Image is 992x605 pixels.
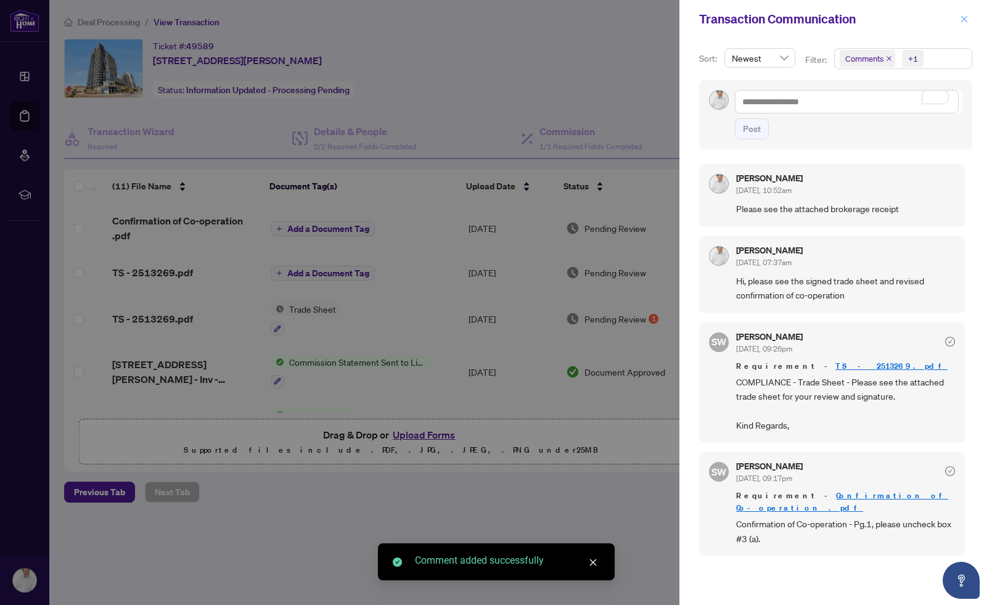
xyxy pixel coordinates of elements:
[736,490,948,513] a: Confirmation of Co-operation .pdf
[736,490,955,514] span: Requirement -
[736,258,792,267] span: [DATE], 07:37am
[732,49,788,67] span: Newest
[736,517,955,546] span: Confirmation of Co-operation - Pg.1, please uncheck box #3 (a).
[736,332,803,341] h5: [PERSON_NAME]
[699,10,956,28] div: Transaction Communication
[886,56,892,62] span: close
[736,375,955,433] span: COMPLIANCE - Trade Sheet - Please see the attached trade sheet for your review and signature. Kin...
[943,562,980,599] button: Open asap
[960,15,969,23] span: close
[908,52,918,65] div: +1
[736,246,803,255] h5: [PERSON_NAME]
[945,337,955,347] span: check-circle
[711,334,727,350] span: SW
[736,186,792,195] span: [DATE], 10:52am
[736,344,792,353] span: [DATE], 09:26pm
[415,553,600,568] div: Comment added successfully
[735,118,769,139] button: Post
[736,174,803,183] h5: [PERSON_NAME]
[735,90,959,113] textarea: To enrich screen reader interactions, please activate Accessibility in Grammarly extension settings
[736,202,955,216] span: Please see the attached brokerage receipt
[711,464,727,480] span: SW
[945,466,955,476] span: check-circle
[840,50,895,67] span: Comments
[736,462,803,471] h5: [PERSON_NAME]
[805,53,829,67] p: Filter:
[699,52,719,65] p: Sort:
[736,360,955,372] span: Requirement -
[393,558,402,567] span: check-circle
[835,361,948,371] a: TS - 2513269.pdf
[586,556,600,569] a: Close
[589,558,597,567] span: close
[845,52,883,65] span: Comments
[736,474,792,483] span: [DATE], 09:17pm
[710,175,728,193] img: Profile Icon
[710,247,728,265] img: Profile Icon
[736,274,955,303] span: Hi, please see the signed trade sheet and revised confirmation of co-operation
[710,91,728,109] img: Profile Icon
